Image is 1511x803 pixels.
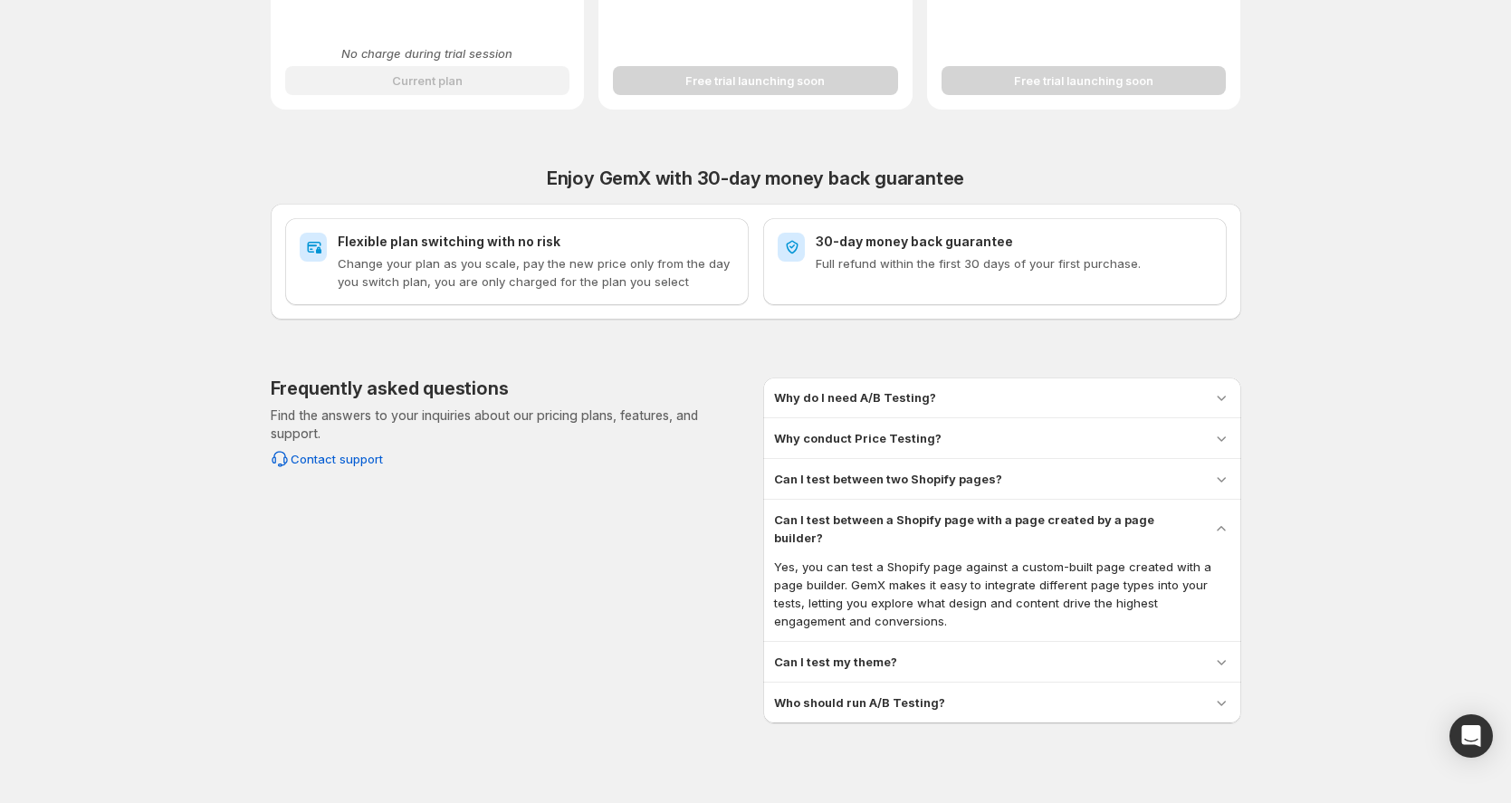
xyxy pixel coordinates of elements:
span: Contact support [291,450,383,468]
button: Contact support [260,445,394,473]
h3: Can I test my theme? [774,653,897,671]
p: Find the answers to your inquiries about our pricing plans, features, and support. [271,406,749,443]
p: No charge during trial session [285,44,570,62]
p: Yes, you can test a Shopify page against a custom-built page created with a page builder. GemX ma... [774,558,1212,630]
h3: Who should run A/B Testing? [774,693,945,712]
h3: Can I test between two Shopify pages? [774,470,1002,488]
h3: Why do I need A/B Testing? [774,388,936,406]
p: Change your plan as you scale, pay the new price only from the day you switch plan, you are only ... [338,254,734,291]
div: Open Intercom Messenger [1449,714,1493,758]
h2: Flexible plan switching with no risk [338,233,734,251]
h2: 30-day money back guarantee [816,233,1212,251]
h2: Frequently asked questions [271,378,509,399]
h2: Enjoy GemX with 30-day money back guarantee [271,167,1241,189]
p: Full refund within the first 30 days of your first purchase. [816,254,1212,272]
h3: Can I test between a Shopify page with a page created by a page builder? [774,511,1198,547]
h3: Why conduct Price Testing? [774,429,942,447]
